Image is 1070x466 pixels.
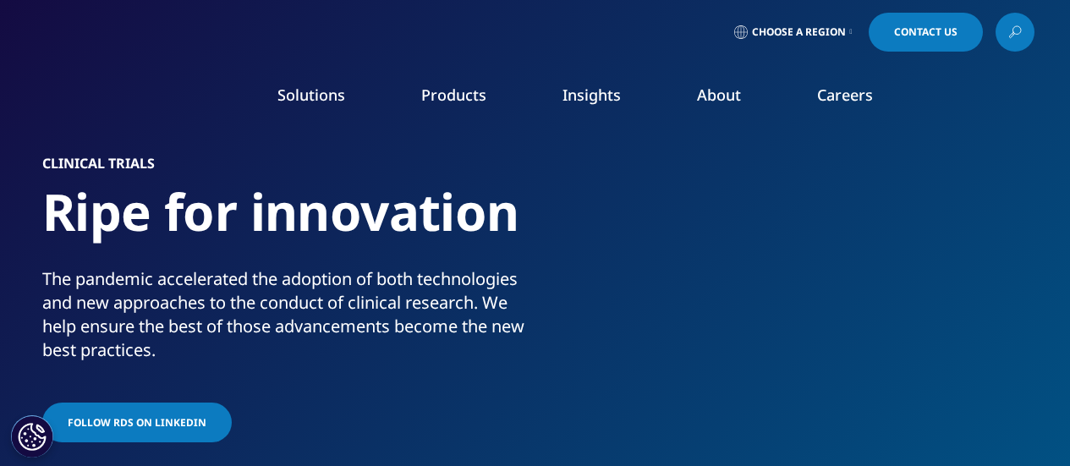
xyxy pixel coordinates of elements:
span: Contact Us [894,27,958,37]
a: Contact Us [869,13,983,52]
button: Cookies Settings [11,415,53,458]
a: Insights [562,85,621,105]
span: Choose a Region [752,25,846,39]
a: About [697,85,741,105]
p: The pandemic accelerated the adoption of both technologies and new approaches to the conduct of c... [42,267,529,372]
a: Careers [817,85,873,105]
a: Products [421,85,486,105]
h1: Ripe for innovation [42,180,529,267]
span: FOLLOW RDS ON LINKEDIN [68,415,206,430]
a: Solutions [277,85,345,105]
a: FOLLOW RDS ON LINKEDIN [42,403,232,442]
h6: Clinical Trials [42,156,529,180]
nav: Primary [178,59,1034,139]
